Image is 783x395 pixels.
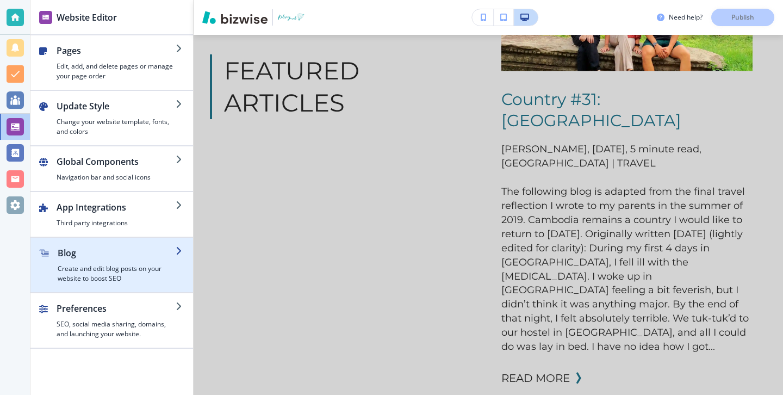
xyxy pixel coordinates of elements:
[501,367,570,389] a: Read More
[57,117,176,137] h4: Change your website template, fonts, and colors
[57,44,176,57] h2: Pages
[30,192,193,237] button: App IntegrationsThird party integrations
[57,172,176,182] h4: Navigation bar and social icons
[57,11,117,24] h2: Website Editor
[501,143,753,171] p: [PERSON_NAME], [DATE], 5 minute read, [GEOGRAPHIC_DATA] | TRAVEL
[57,61,176,81] h4: Edit, add, and delete pages or manage your page order
[30,146,193,191] button: Global ComponentsNavigation bar and social icons
[277,13,307,23] img: Your Logo
[57,302,176,315] h2: Preferences
[57,218,176,228] h4: Third party integrations
[57,100,176,113] h2: Update Style
[501,185,753,354] p: The following blog is adapted from the final travel reflection I wrote to my parents in the summe...
[57,155,176,168] h2: Global Components
[58,264,176,283] h4: Create and edit blog posts on your website to boost SEO
[30,238,193,292] button: BlogCreate and edit blog posts on your website to boost SEO
[501,89,681,131] span: Country #31: [GEOGRAPHIC_DATA]
[39,11,52,24] img: editor icon
[57,201,176,214] h2: App Integrations
[202,11,268,24] img: Bizwise Logo
[57,319,176,339] h4: SEO, social media sharing, domains, and launching your website.
[224,54,475,120] p: Featured Articles
[30,35,193,90] button: PagesEdit, add, and delete pages or manage your page order
[30,293,193,348] button: PreferencesSEO, social media sharing, domains, and launching your website.
[669,13,703,22] h3: Need help?
[58,246,176,260] h2: Blog
[30,91,193,145] button: Update StyleChange your website template, fonts, and colors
